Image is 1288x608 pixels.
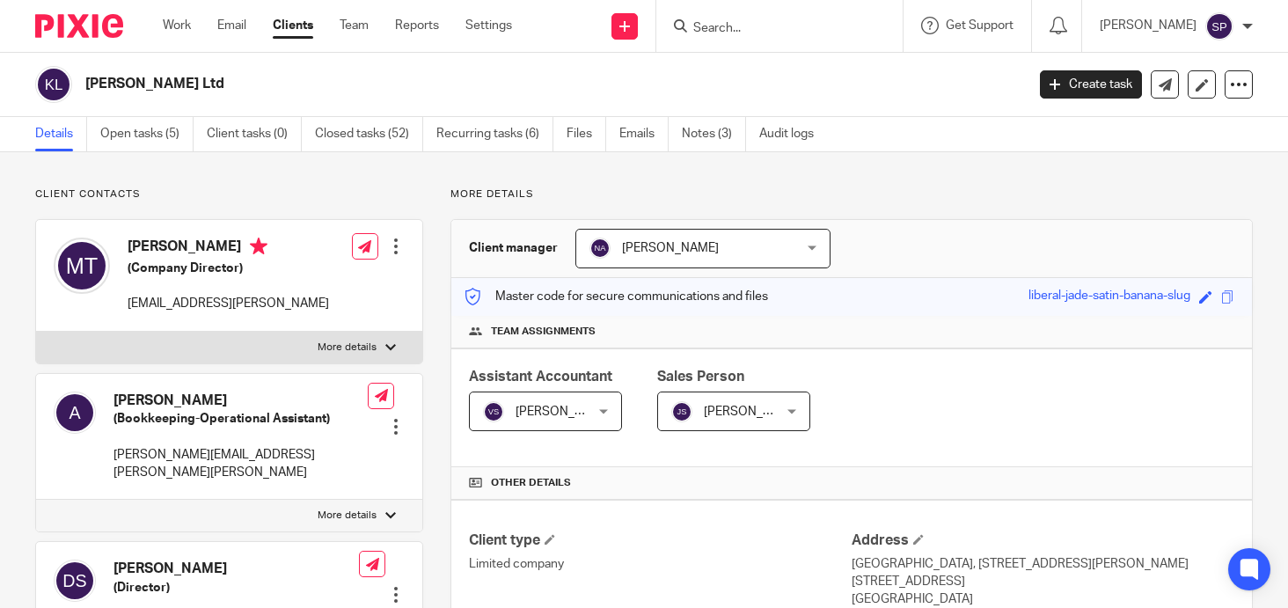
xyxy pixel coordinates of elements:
p: [PERSON_NAME] [1100,17,1197,34]
h4: [PERSON_NAME] [113,560,359,578]
img: svg%3E [54,560,96,602]
a: Team [340,17,369,34]
img: svg%3E [35,66,72,103]
img: svg%3E [589,238,611,259]
span: Get Support [946,19,1014,32]
a: Audit logs [759,117,827,151]
a: Work [163,17,191,34]
p: [STREET_ADDRESS] [852,573,1234,590]
p: [PERSON_NAME][EMAIL_ADDRESS][PERSON_NAME][PERSON_NAME] [113,446,368,482]
a: Files [567,117,606,151]
i: Primary [250,238,267,255]
a: Notes (3) [682,117,746,151]
p: [EMAIL_ADDRESS][PERSON_NAME] [128,295,329,312]
h2: [PERSON_NAME] Ltd [85,75,828,93]
a: Open tasks (5) [100,117,194,151]
span: Team assignments [491,325,596,339]
h4: Address [852,531,1234,550]
a: Client tasks (0) [207,117,302,151]
input: Search [692,21,850,37]
a: Settings [465,17,512,34]
h5: (Bookkeeping-Operational Assistant) [113,410,368,428]
p: More details [450,187,1253,201]
p: Master code for secure communications and files [465,288,768,305]
h3: Client manager [469,239,558,257]
p: More details [318,509,377,523]
img: svg%3E [483,401,504,422]
div: liberal-jade-satin-banana-slug [1028,287,1190,307]
img: Pixie [35,14,123,38]
p: [GEOGRAPHIC_DATA], [STREET_ADDRESS][PERSON_NAME] [852,555,1234,573]
img: svg%3E [54,238,110,294]
span: [PERSON_NAME] [704,406,801,418]
span: [PERSON_NAME] [622,242,719,254]
p: [GEOGRAPHIC_DATA] [852,590,1234,608]
a: Email [217,17,246,34]
a: Emails [619,117,669,151]
p: Client contacts [35,187,423,201]
a: Clients [273,17,313,34]
span: Assistant Accountant [469,370,612,384]
p: Limited company [469,555,852,573]
a: Recurring tasks (6) [436,117,553,151]
span: Other details [491,476,571,490]
span: [PERSON_NAME] [516,406,612,418]
img: svg%3E [54,392,96,434]
a: Details [35,117,87,151]
h4: [PERSON_NAME] [128,238,329,260]
img: svg%3E [1205,12,1233,40]
h5: (Company Director) [128,260,329,277]
h4: [PERSON_NAME] [113,392,368,410]
img: svg%3E [671,401,692,422]
a: Reports [395,17,439,34]
h5: (Director) [113,579,359,597]
h4: Client type [469,531,852,550]
span: Sales Person [657,370,744,384]
a: Create task [1040,70,1142,99]
p: More details [318,341,377,355]
a: Closed tasks (52) [315,117,423,151]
